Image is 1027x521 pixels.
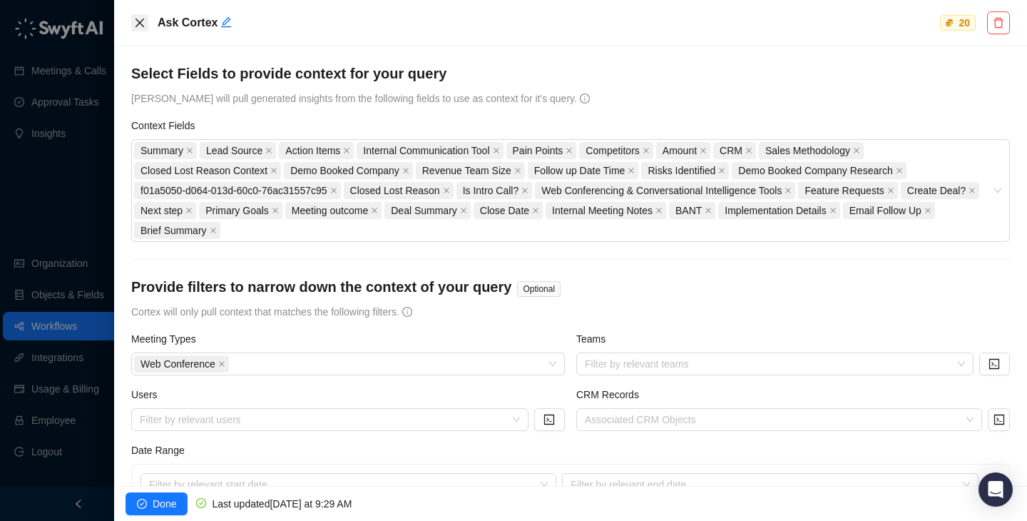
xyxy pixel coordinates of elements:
[292,203,368,218] span: Meeting outcome
[134,355,229,373] span: Web Conference
[849,203,921,218] span: Email Follow Up
[896,167,903,174] span: close
[126,492,188,515] button: Done
[134,142,197,159] span: Summary
[907,183,966,198] span: Create Deal?
[521,187,528,194] span: close
[350,183,440,198] span: Closed Lost Reason
[134,202,196,219] span: Next step
[506,142,577,159] span: Pain Points
[140,203,183,218] span: Next step
[140,183,327,198] span: f01a5050-d064-013d-60c0-76ac31557c95
[993,17,1004,29] span: delete
[330,187,337,194] span: close
[829,207,837,214] span: close
[956,16,973,30] div: 20
[140,356,215,372] span: Web Conference
[759,142,864,159] span: Sales Methodology
[185,207,193,214] span: close
[541,183,782,198] span: Web Conferencing & Conversational Intelligence Tools
[675,203,702,218] span: BANT
[700,147,707,154] span: close
[853,147,860,154] span: close
[285,202,382,219] span: Meeting outcome
[416,162,525,179] span: Revenue Team Size
[290,163,399,178] span: Demo Booked Company
[196,498,206,508] span: check-circle
[713,142,756,159] span: CRM
[517,281,561,297] span: Optional
[901,182,980,199] span: Create Deal?
[463,183,519,198] span: Is Intro Call?
[718,202,839,219] span: Implementation Details
[131,442,195,458] label: Date Range
[738,163,892,178] span: Demo Booked Company Research
[402,167,409,174] span: close
[580,93,590,103] span: info-circle
[669,202,715,219] span: BANT
[648,163,715,178] span: Risks Identified
[140,143,183,158] span: Summary
[720,143,742,158] span: CRM
[887,187,894,194] span: close
[220,16,232,28] span: edit
[765,143,850,158] span: Sales Methodology
[131,93,580,104] span: [PERSON_NAME] will pull generated insights from the following fields to use as context for it's q...
[212,498,352,510] span: Last updated [DATE] at 9:29 AM
[528,162,639,179] span: Follow up Date Time
[988,358,1000,370] span: code
[543,414,555,425] span: code
[656,142,710,159] span: Amount
[265,147,272,154] span: close
[218,360,225,368] span: close
[798,182,897,199] span: Feature Requests
[576,387,649,403] label: CRM Records
[131,277,511,297] h4: Provide filters to narrow down the context of your query
[493,147,500,154] span: close
[534,163,625,178] span: Follow up Date Time
[140,163,267,178] span: Closed Lost Reason Context
[422,163,511,178] span: Revenue Team Size
[363,143,489,158] span: Internal Communication Tool
[655,207,663,214] span: close
[210,227,217,234] span: close
[206,143,262,158] span: Lead Source
[474,202,543,219] span: Close Date
[732,162,906,179] span: Demo Booked Company Research
[535,182,795,199] span: Web Conferencing & Conversational Intelligence Tools
[272,207,279,214] span: close
[134,162,281,179] span: Closed Lost Reason Context
[343,147,350,154] span: close
[663,143,697,158] span: Amount
[158,14,936,31] h5: Ask Cortex
[284,162,413,179] span: Demo Booked Company
[131,331,206,347] label: Meeting Types
[357,142,503,159] span: Internal Communication Tool
[641,162,729,179] span: Risks Identified
[131,306,402,318] span: Cortex will only pull context that matches the following filters.
[344,182,454,199] span: Closed Lost Reason
[532,207,539,214] span: close
[924,207,931,214] span: close
[546,202,666,219] span: Internal Meeting Notes
[718,167,725,174] span: close
[131,387,167,403] label: Users
[137,499,147,509] span: check-circle
[843,202,935,219] span: Email Follow Up
[576,331,615,347] label: Teams
[199,202,282,219] span: Primary Goals
[134,182,341,199] span: f01a5050-d064-013d-60c0-76ac31557c95
[804,183,884,198] span: Feature Requests
[140,223,207,238] span: Brief Summary
[705,207,712,214] span: close
[643,147,650,154] span: close
[200,142,276,159] span: Lead Source
[131,118,205,133] label: Context Fields
[513,143,563,158] span: Pain Points
[969,187,976,194] span: close
[131,64,1010,84] h4: Select Fields to provide context for your query
[371,207,378,214] span: close
[566,147,573,154] span: close
[205,203,269,218] span: Primary Goals
[279,142,354,159] span: Action Items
